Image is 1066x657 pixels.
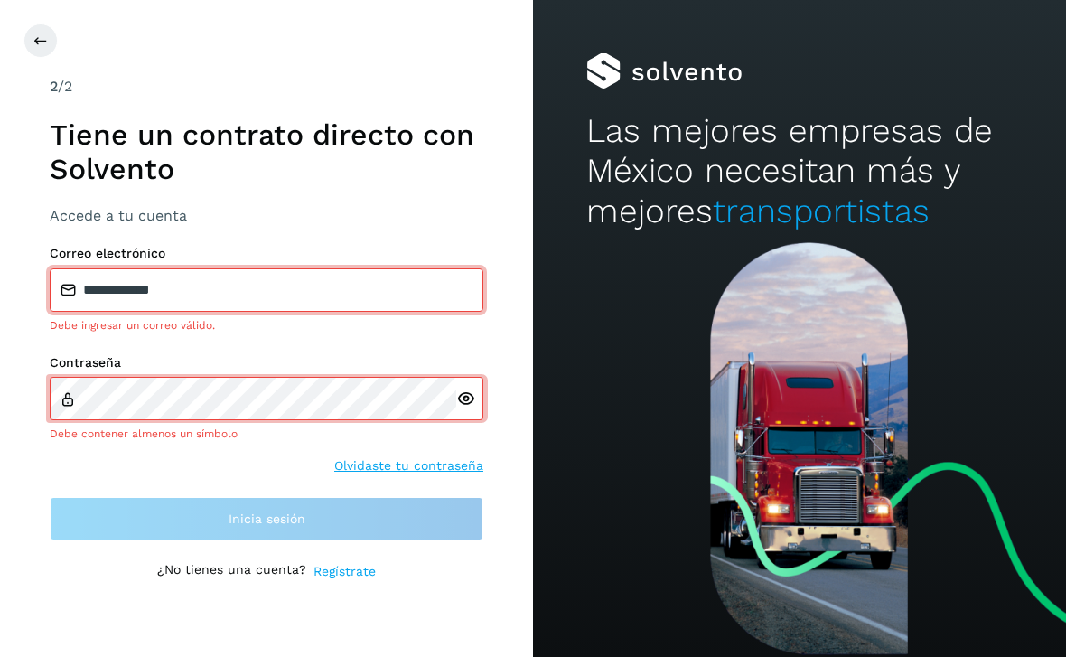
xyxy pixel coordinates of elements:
[50,497,483,540] button: Inicia sesión
[50,355,483,371] label: Contraseña
[313,562,376,581] a: Regístrate
[50,117,483,187] h1: Tiene un contrato directo con Solvento
[50,246,483,261] label: Correo electrónico
[334,456,483,475] a: Olvidaste tu contraseña
[157,562,306,581] p: ¿No tienes una cuenta?
[50,317,483,333] div: Debe ingresar un correo válido.
[229,512,305,525] span: Inicia sesión
[50,426,483,442] div: Debe contener almenos un símbolo
[50,78,58,95] span: 2
[586,111,1013,231] h2: Las mejores empresas de México necesitan más y mejores
[50,76,483,98] div: /2
[713,192,930,230] span: transportistas
[50,207,483,224] h3: Accede a tu cuenta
